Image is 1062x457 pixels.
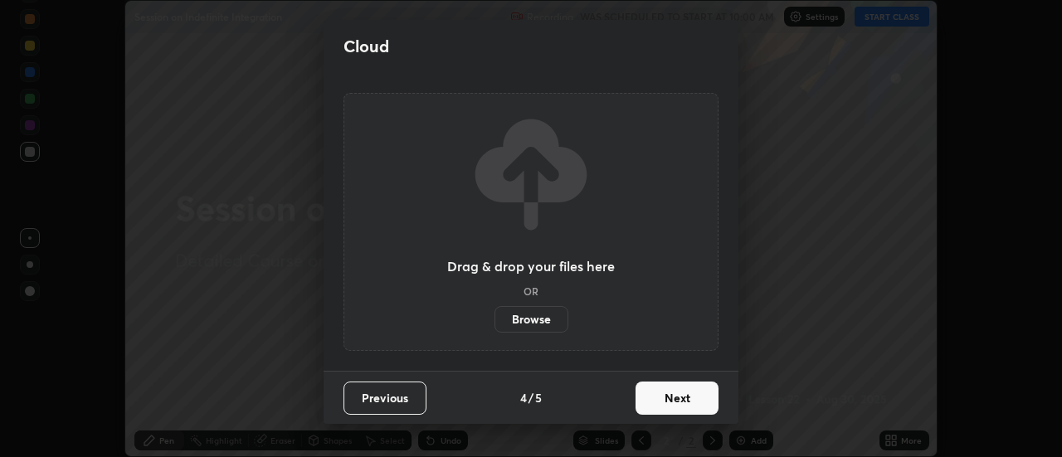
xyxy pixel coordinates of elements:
h3: Drag & drop your files here [447,260,615,273]
h4: / [529,389,533,406]
h2: Cloud [343,36,389,57]
h5: OR [524,286,538,296]
button: Next [636,382,719,415]
button: Previous [343,382,426,415]
h4: 4 [520,389,527,406]
h4: 5 [535,389,542,406]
